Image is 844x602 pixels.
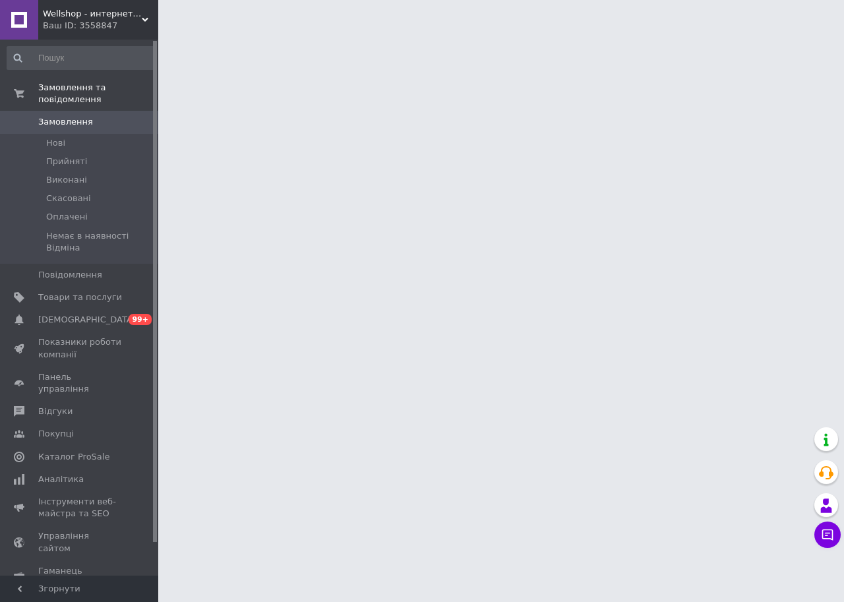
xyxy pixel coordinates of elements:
[46,230,154,254] span: Немає в наявності Відміна
[38,116,93,128] span: Замовлення
[38,291,122,303] span: Товари та послуги
[129,314,152,325] span: 99+
[7,46,156,70] input: Пошук
[814,522,841,548] button: Чат з покупцем
[43,20,158,32] div: Ваш ID: 3558847
[38,496,122,520] span: Інструменти веб-майстра та SEO
[46,137,65,149] span: Нові
[46,193,91,204] span: Скасовані
[38,314,136,326] span: [DEMOGRAPHIC_DATA]
[38,371,122,395] span: Панель управління
[38,565,122,589] span: Гаманець компанії
[43,8,142,20] span: Wellshop - интернет магазин
[38,269,102,281] span: Повідомлення
[38,428,74,440] span: Покупці
[46,156,87,167] span: Прийняті
[46,174,87,186] span: Виконані
[46,211,88,223] span: Оплачені
[38,82,158,105] span: Замовлення та повідомлення
[38,530,122,554] span: Управління сайтом
[38,406,73,417] span: Відгуки
[38,451,109,463] span: Каталог ProSale
[38,336,122,360] span: Показники роботи компанії
[38,473,84,485] span: Аналітика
